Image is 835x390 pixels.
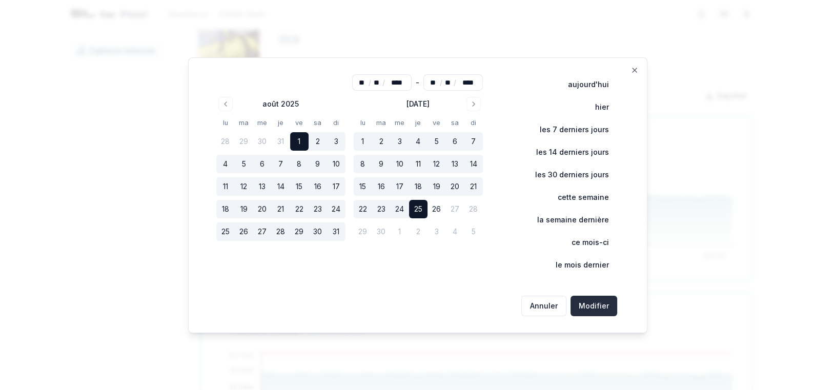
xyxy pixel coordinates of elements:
[464,117,483,128] th: dimanche
[354,132,372,151] button: 1
[550,232,617,253] button: ce mois-ci
[518,119,617,140] button: les 7 derniers jours
[382,77,385,88] span: /
[391,200,409,218] button: 24
[391,155,409,173] button: 10
[253,117,272,128] th: mercredi
[571,296,617,316] button: Modifier
[391,132,409,151] button: 3
[372,117,391,128] th: mardi
[536,187,617,208] button: cette semaine
[409,177,427,196] button: 18
[309,132,327,151] button: 2
[416,74,419,91] div: -
[466,97,481,111] button: Go to next month
[309,117,327,128] th: samedi
[464,155,483,173] button: 14
[216,132,235,151] button: 28
[427,117,446,128] th: vendredi
[372,132,391,151] button: 2
[272,132,290,151] button: 31
[216,117,235,128] th: lundi
[253,200,272,218] button: 20
[272,177,290,196] button: 14
[290,117,309,128] th: vendredi
[354,200,372,218] button: 22
[372,200,391,218] button: 23
[235,200,253,218] button: 19
[369,77,371,88] span: /
[391,177,409,196] button: 17
[216,200,235,218] button: 18
[309,155,327,173] button: 9
[427,155,446,173] button: 12
[216,155,235,173] button: 4
[218,97,233,111] button: Go to previous month
[327,200,345,218] button: 24
[272,200,290,218] button: 21
[574,97,617,117] button: hier
[327,155,345,173] button: 10
[253,155,272,173] button: 6
[406,99,430,109] div: [DATE]
[427,177,446,196] button: 19
[372,177,391,196] button: 16
[253,177,272,196] button: 13
[372,155,391,173] button: 9
[235,117,253,128] th: mardi
[521,296,566,316] button: Annuler
[290,132,309,151] button: 1
[235,177,253,196] button: 12
[262,99,299,109] div: août 2025
[327,132,345,151] button: 3
[235,155,253,173] button: 5
[253,132,272,151] button: 30
[409,200,427,218] button: 25
[440,77,442,88] span: /
[464,177,483,196] button: 21
[409,155,427,173] button: 11
[309,200,327,218] button: 23
[290,177,309,196] button: 15
[464,132,483,151] button: 7
[427,132,446,151] button: 5
[216,222,235,241] button: 25
[446,117,464,128] th: samedi
[290,222,309,241] button: 29
[327,177,345,196] button: 17
[446,132,464,151] button: 6
[290,200,309,218] button: 22
[427,200,446,218] button: 26
[290,155,309,173] button: 8
[309,222,327,241] button: 30
[253,222,272,241] button: 27
[515,142,617,162] button: les 14 derniers jours
[391,117,409,128] th: mercredi
[514,165,617,185] button: les 30 derniers jours
[546,74,617,95] button: aujourd'hui
[327,222,345,241] button: 31
[309,177,327,196] button: 16
[235,222,253,241] button: 26
[272,222,290,241] button: 28
[235,132,253,151] button: 29
[446,177,464,196] button: 20
[409,132,427,151] button: 4
[446,155,464,173] button: 13
[272,117,290,128] th: jeudi
[354,117,372,128] th: lundi
[354,155,372,173] button: 8
[516,210,617,230] button: la semaine dernière
[272,155,290,173] button: 7
[409,117,427,128] th: jeudi
[534,255,617,275] button: le mois dernier
[327,117,345,128] th: dimanche
[454,77,456,88] span: /
[216,177,235,196] button: 11
[354,177,372,196] button: 15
